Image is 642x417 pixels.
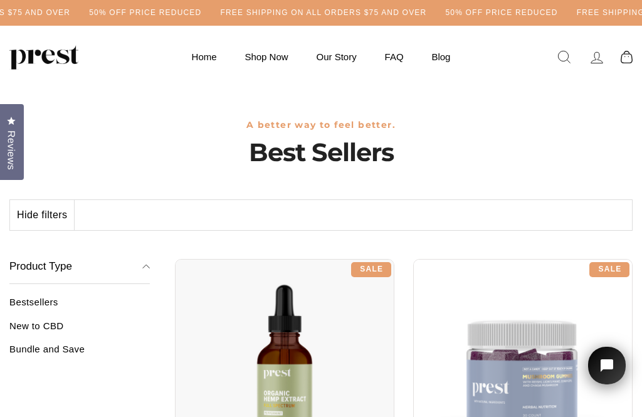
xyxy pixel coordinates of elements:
[9,320,150,341] a: New to CBD
[351,262,391,277] div: Sale
[9,297,150,317] a: Bestsellers
[220,8,426,18] h5: Free Shipping on all orders $75 and over
[3,130,19,170] span: Reviews
[232,45,300,69] a: Shop Now
[9,344,150,364] a: Bundle and Save
[89,8,201,18] h5: 50% OFF PRICE REDUCED
[372,45,416,69] a: FAQ
[179,45,229,69] a: Home
[304,45,369,69] a: Our Story
[419,45,463,69] a: Blog
[9,45,78,70] img: PREST ORGANICS
[179,45,463,69] ul: Primary
[9,250,150,285] button: Product Type
[572,329,642,417] iframe: Tidio Chat
[9,120,633,130] h3: A better way to feel better.
[445,8,557,18] h5: 50% OFF PRICE REDUCED
[10,200,75,230] button: Hide filters
[9,137,633,168] h1: Best Sellers
[589,262,629,277] div: Sale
